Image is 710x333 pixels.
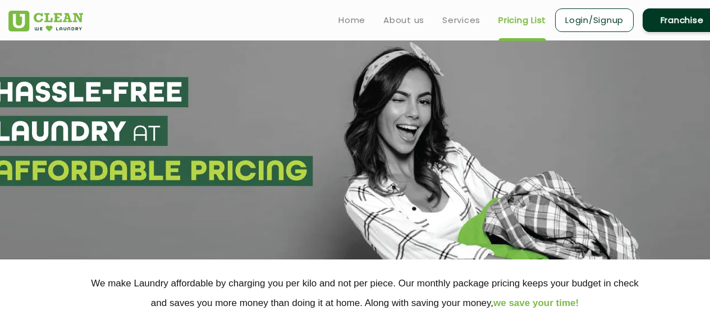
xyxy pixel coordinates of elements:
[8,11,83,31] img: UClean Laundry and Dry Cleaning
[555,8,634,32] a: Login/Signup
[442,13,480,27] a: Services
[383,13,424,27] a: About us
[493,298,579,308] span: we save your time!
[498,13,546,27] a: Pricing List
[338,13,365,27] a: Home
